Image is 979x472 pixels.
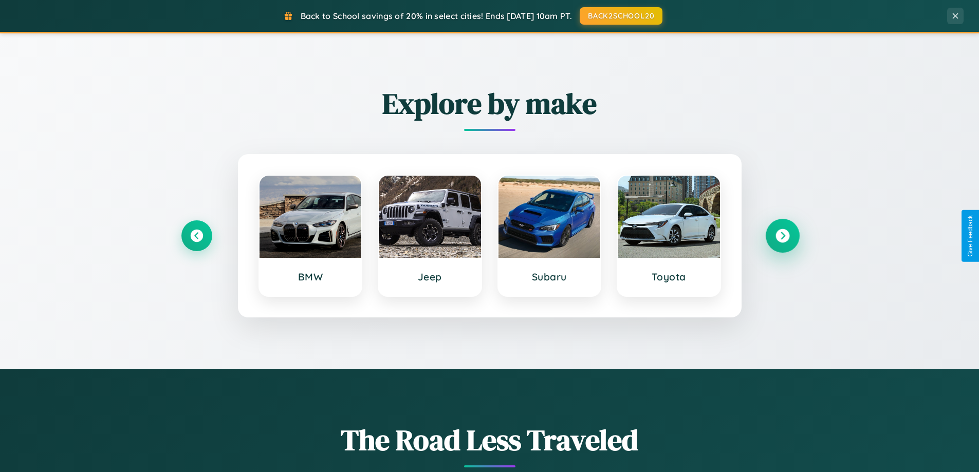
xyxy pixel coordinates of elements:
[270,271,352,283] h3: BMW
[389,271,471,283] h3: Jeep
[967,215,974,257] div: Give Feedback
[181,420,798,460] h1: The Road Less Traveled
[628,271,710,283] h3: Toyota
[181,84,798,123] h2: Explore by make
[580,7,662,25] button: BACK2SCHOOL20
[509,271,590,283] h3: Subaru
[301,11,572,21] span: Back to School savings of 20% in select cities! Ends [DATE] 10am PT.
